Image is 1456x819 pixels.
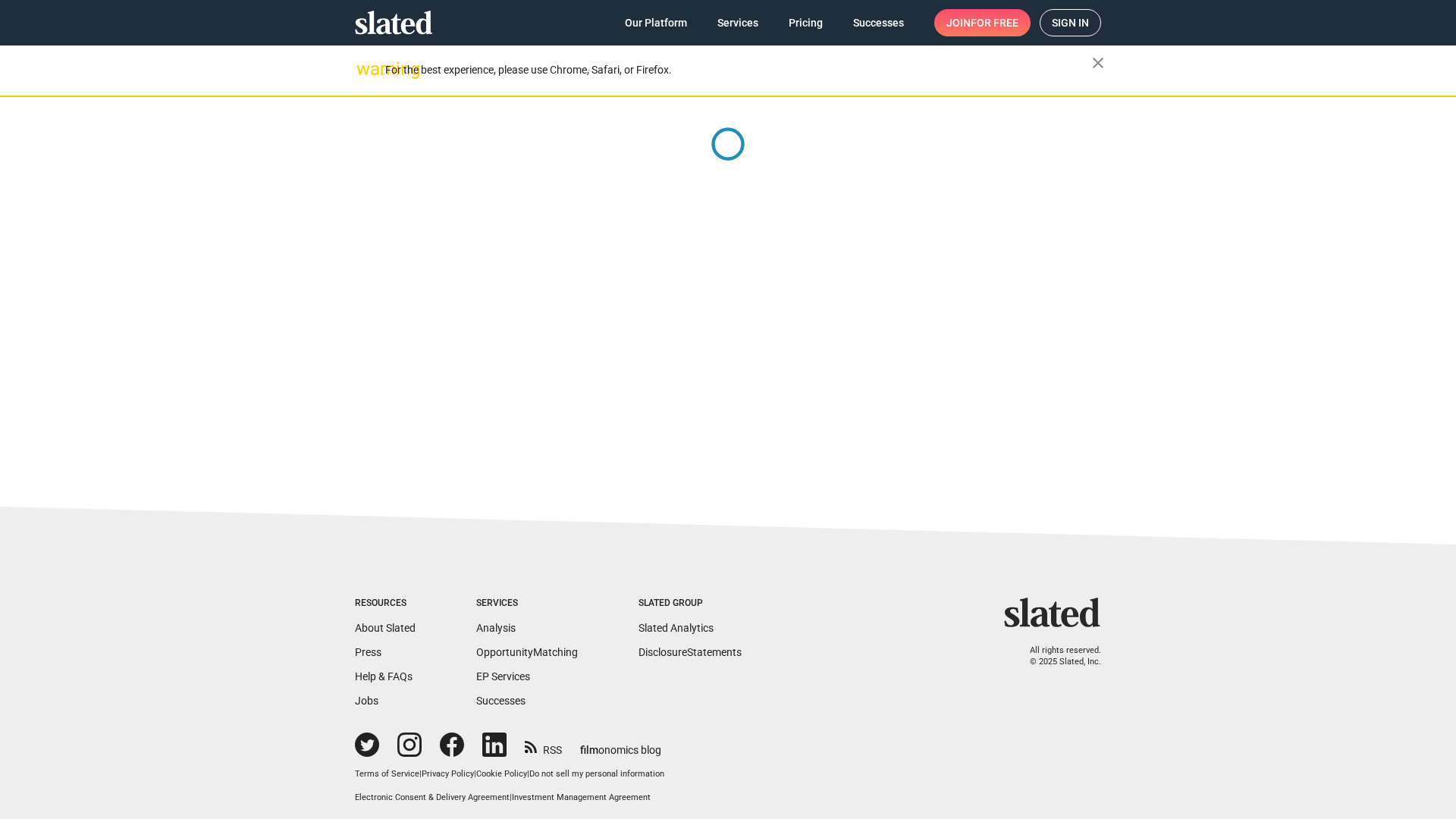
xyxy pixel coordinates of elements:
[525,734,562,758] a: RSS
[355,792,510,802] a: Electronic Consent & Delivery Agreement
[355,646,381,658] a: Press
[946,9,1018,36] span: Join
[639,646,742,658] a: DisclosureStatements
[613,9,699,36] a: Our Platform
[476,598,578,610] div: Services
[512,792,651,802] a: Investment Management Agreement
[419,769,422,779] span: |
[1040,9,1101,36] a: Sign in
[777,9,835,36] a: Pricing
[529,769,664,780] button: Do not sell my personal information
[705,9,770,36] a: Services
[510,792,512,802] span: |
[476,646,578,658] a: OpportunityMatching
[580,731,661,758] a: filmonomics blog
[476,695,526,707] a: Successes
[355,622,416,634] a: About Slated
[971,9,1018,36] span: for free
[1089,54,1107,72] mat-icon: close
[476,769,527,779] a: Cookie Policy
[476,622,516,634] a: Analysis
[625,9,687,36] span: Our Platform
[580,744,598,756] span: film
[527,769,529,779] span: |
[853,9,904,36] span: Successes
[789,9,823,36] span: Pricing
[841,9,916,36] a: Successes
[355,598,416,610] div: Resources
[355,695,378,707] a: Jobs
[355,769,419,779] a: Terms of Service
[355,670,413,682] a: Help & FAQs
[934,9,1031,36] a: Joinfor free
[422,769,474,779] a: Privacy Policy
[639,622,714,634] a: Slated Analytics
[356,60,375,78] mat-icon: warning
[385,60,1092,80] div: For the best experience, please use Chrome, Safari, or Firefox.
[1014,645,1101,667] p: All rights reserved. © 2025 Slated, Inc.
[476,670,530,682] a: EP Services
[474,769,476,779] span: |
[639,598,742,610] div: Slated Group
[1052,10,1089,36] span: Sign in
[717,9,758,36] span: Services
